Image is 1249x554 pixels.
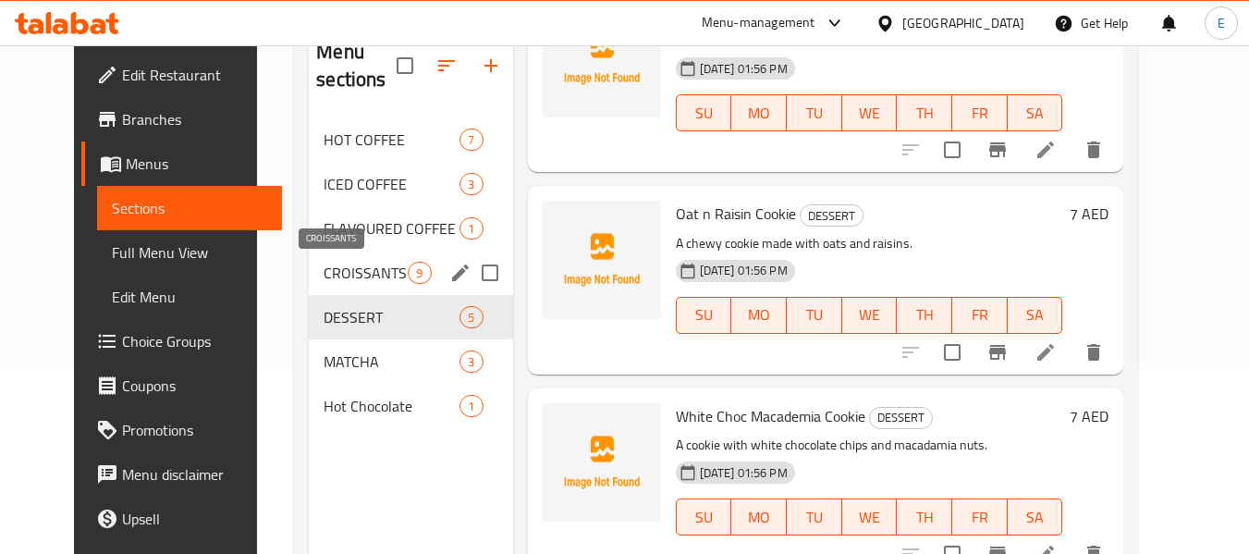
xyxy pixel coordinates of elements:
span: TU [794,504,835,531]
span: [DATE] 01:56 PM [692,262,795,279]
span: MO [739,504,779,531]
div: MATCHA3 [309,339,512,384]
span: WE [850,100,890,127]
span: 1 [460,220,482,238]
a: Menu disclaimer [81,452,283,497]
div: CROISSANTS9edit [309,251,512,295]
button: FR [952,499,1008,536]
a: Edit menu item [1035,139,1057,161]
span: Select to update [933,333,972,372]
button: WE [842,94,898,131]
button: MO [731,297,787,334]
div: Menu-management [702,12,815,34]
span: 9 [409,265,430,282]
span: 3 [460,176,482,193]
button: TU [787,499,842,536]
span: TH [904,302,945,328]
button: TU [787,94,842,131]
span: Hot Chocolate [324,395,459,417]
div: items [459,395,483,417]
button: SU [676,297,732,334]
span: FR [960,302,1000,328]
span: HOT COFFEE [324,129,459,151]
span: ICED COFFEE [324,173,459,195]
a: Edit menu item [1035,341,1057,363]
a: Branches [81,97,283,142]
a: Full Menu View [97,230,283,275]
span: 3 [460,353,482,371]
span: 7 [460,131,482,149]
span: E [1218,13,1225,33]
span: WE [850,504,890,531]
span: TU [794,100,835,127]
h6: 7 AED [1070,403,1108,429]
span: Menus [126,153,268,175]
span: Sections [112,197,268,219]
span: SA [1015,302,1056,328]
span: FLAVOURED COFFEE - HOT/ICED [324,217,459,240]
button: delete [1071,128,1116,172]
div: [GEOGRAPHIC_DATA] [902,13,1024,33]
nav: Menu sections [309,110,512,436]
span: Branches [122,108,268,130]
span: Edit Menu [112,286,268,308]
span: 1 [460,398,482,415]
p: A cookie with white chocolate chips and macadamia nuts. [676,434,1063,457]
div: items [408,262,431,284]
button: TU [787,297,842,334]
div: HOT COFFEE7 [309,117,512,162]
span: MO [739,302,779,328]
div: items [459,351,483,373]
h6: 7 AED [1070,201,1108,227]
span: DESSERT [801,205,863,227]
div: Hot Chocolate1 [309,384,512,428]
div: items [459,217,483,240]
span: Edit Restaurant [122,64,268,86]
button: WE [842,499,898,536]
button: Branch-specific-item [975,128,1020,172]
button: FR [952,297,1008,334]
span: SU [684,100,725,127]
span: 5 [460,309,482,326]
span: DESSERT [324,306,459,328]
button: Branch-specific-item [975,330,1020,375]
button: SU [676,94,732,131]
span: White Choc Macademia Cookie [676,402,865,430]
a: Sections [97,186,283,230]
span: CROISSANTS [324,262,408,284]
span: Coupons [122,375,268,397]
span: SA [1015,100,1056,127]
button: MO [731,94,787,131]
span: Select to update [933,130,972,169]
button: FR [952,94,1008,131]
div: DESSERT [800,204,863,227]
div: FLAVOURED COFFEE - HOT/ICED1 [309,206,512,251]
button: SA [1008,94,1063,131]
span: [DATE] 01:56 PM [692,60,795,78]
span: Menu disclaimer [122,463,268,486]
div: DESSERT5 [309,295,512,339]
span: MO [739,100,779,127]
a: Promotions [81,408,283,452]
span: DESSERT [870,407,932,428]
div: ICED COFFEE3 [309,162,512,206]
div: items [459,306,483,328]
span: MATCHA [324,351,459,373]
div: items [459,129,483,151]
div: DESSERT [869,407,933,429]
span: TH [904,504,945,531]
a: Edit Restaurant [81,53,283,97]
a: Coupons [81,363,283,408]
button: SU [676,499,732,536]
button: SA [1008,499,1063,536]
span: FR [960,100,1000,127]
button: MO [731,499,787,536]
span: Choice Groups [122,330,268,352]
span: SU [684,504,725,531]
span: Upsell [122,508,268,530]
